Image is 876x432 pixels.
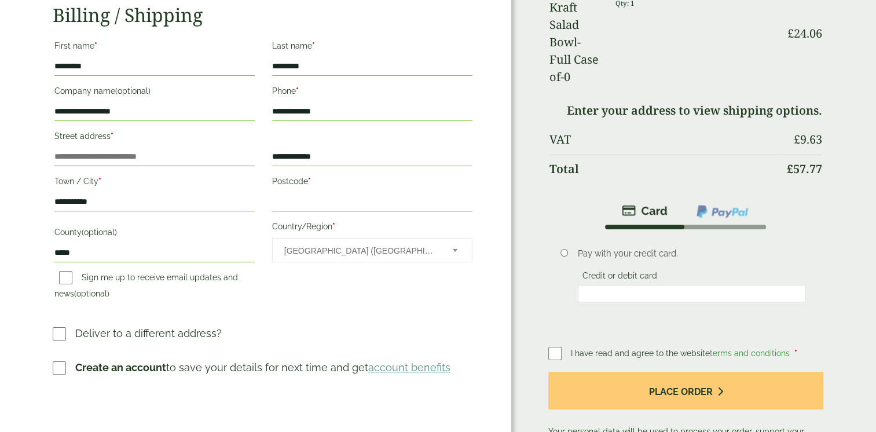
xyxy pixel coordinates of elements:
p: to save your details for next time and get [75,360,450,375]
p: Pay with your credit card. [578,247,805,260]
abbr: required [308,177,311,186]
abbr: required [111,131,113,141]
label: Street address [54,128,255,148]
span: £ [787,25,794,41]
label: Phone [272,83,472,102]
span: £ [794,131,800,147]
abbr: required [94,41,97,50]
label: Country/Region [272,218,472,238]
th: Total [549,155,779,183]
span: (optional) [115,86,151,96]
label: Town / City [54,173,255,193]
bdi: 57.77 [787,161,822,177]
h2: Billing / Shipping [53,4,474,26]
span: I have read and agree to the website [571,349,792,358]
abbr: required [98,177,101,186]
label: Last name [272,38,472,57]
label: County [54,224,255,244]
label: Credit or debit card [578,271,662,284]
p: Deliver to a different address? [75,325,222,341]
abbr: required [296,86,299,96]
iframe: Secure card payment input frame [581,288,802,299]
label: Company name [54,83,255,102]
input: Sign me up to receive email updates and news(optional) [59,271,72,284]
button: Place order [548,372,824,409]
bdi: 24.06 [787,25,822,41]
label: Sign me up to receive email updates and news [54,273,238,302]
abbr: required [312,41,315,50]
a: terms and conditions [710,349,790,358]
td: Enter your address to view shipping options. [549,97,823,125]
span: (optional) [74,289,109,298]
strong: Create an account [75,361,166,374]
img: stripe.png [622,204,668,218]
bdi: 9.63 [794,131,822,147]
span: (optional) [82,228,117,237]
span: United Kingdom (UK) [284,239,437,263]
span: Country/Region [272,238,472,262]
th: VAT [549,126,779,153]
span: £ [787,161,793,177]
label: First name [54,38,255,57]
abbr: required [794,349,797,358]
a: account benefits [368,361,450,374]
abbr: required [332,222,335,231]
label: Postcode [272,173,472,193]
img: ppcp-gateway.png [695,204,749,219]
